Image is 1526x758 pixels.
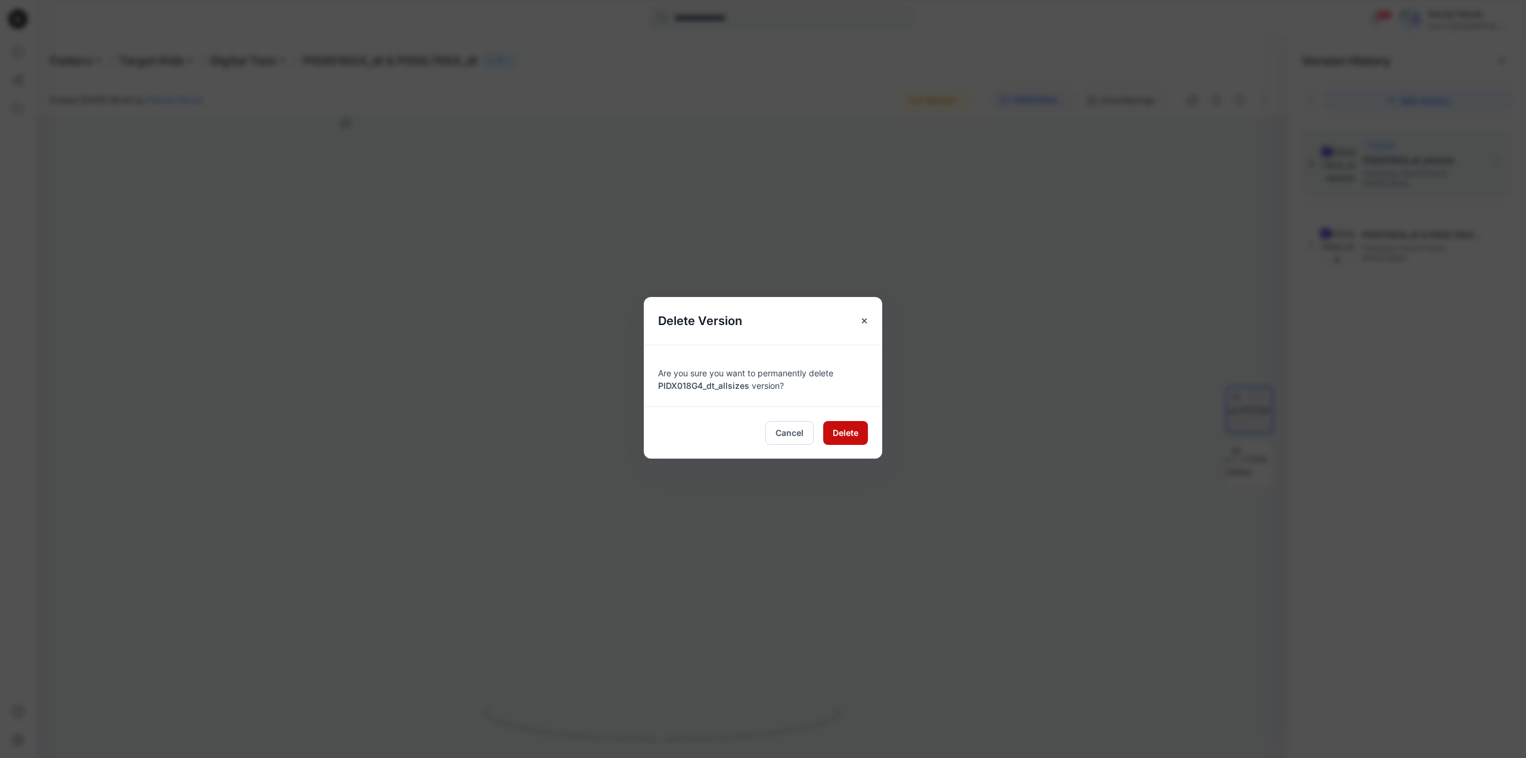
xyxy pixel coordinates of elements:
[833,426,858,439] span: Delete
[765,421,814,445] button: Cancel
[644,297,756,345] h5: Delete Version
[854,310,875,332] button: Close
[658,380,749,391] span: PIDX018G4_dt_allsizes
[776,426,804,439] span: Cancel
[658,360,868,392] div: Are you sure you want to permanently delete version?
[823,421,868,445] button: Delete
